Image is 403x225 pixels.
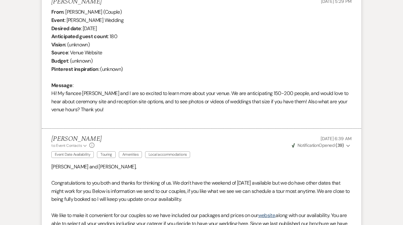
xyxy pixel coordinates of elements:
[297,142,319,148] span: Notification
[291,142,352,149] button: NotificationOpened (39)
[51,8,352,122] div: : [PERSON_NAME] (Couple) : [PERSON_NAME] Wedding : [DATE] : 180 : (unknown) : Venue Website : (un...
[51,143,82,148] span: to: Event Contacts
[336,142,344,148] strong: ( 39 )
[51,33,108,40] b: Anticipated guest count
[51,179,352,203] p: Congratulations to you both and thanks for thinking of us. We don't have the weekend of [DATE] av...
[51,66,99,72] b: Pinterest inspiration
[51,9,63,15] b: From
[51,82,73,89] b: Message
[321,136,352,141] span: [DATE] 6:39 AM
[51,163,352,171] p: [PERSON_NAME] and [PERSON_NAME],
[97,151,116,158] span: Touring
[51,58,68,64] b: Budget
[51,41,65,48] b: Vision
[51,151,94,158] span: Event Date Availability
[51,135,193,143] h5: [PERSON_NAME]
[51,143,88,148] button: to: Event Contacts
[145,151,190,158] span: Local accommodations
[292,142,344,148] span: Opened
[51,17,65,24] b: Event
[51,25,81,32] b: Desired date
[51,49,68,56] b: Source
[258,212,276,219] a: website,
[119,151,142,158] span: Amenities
